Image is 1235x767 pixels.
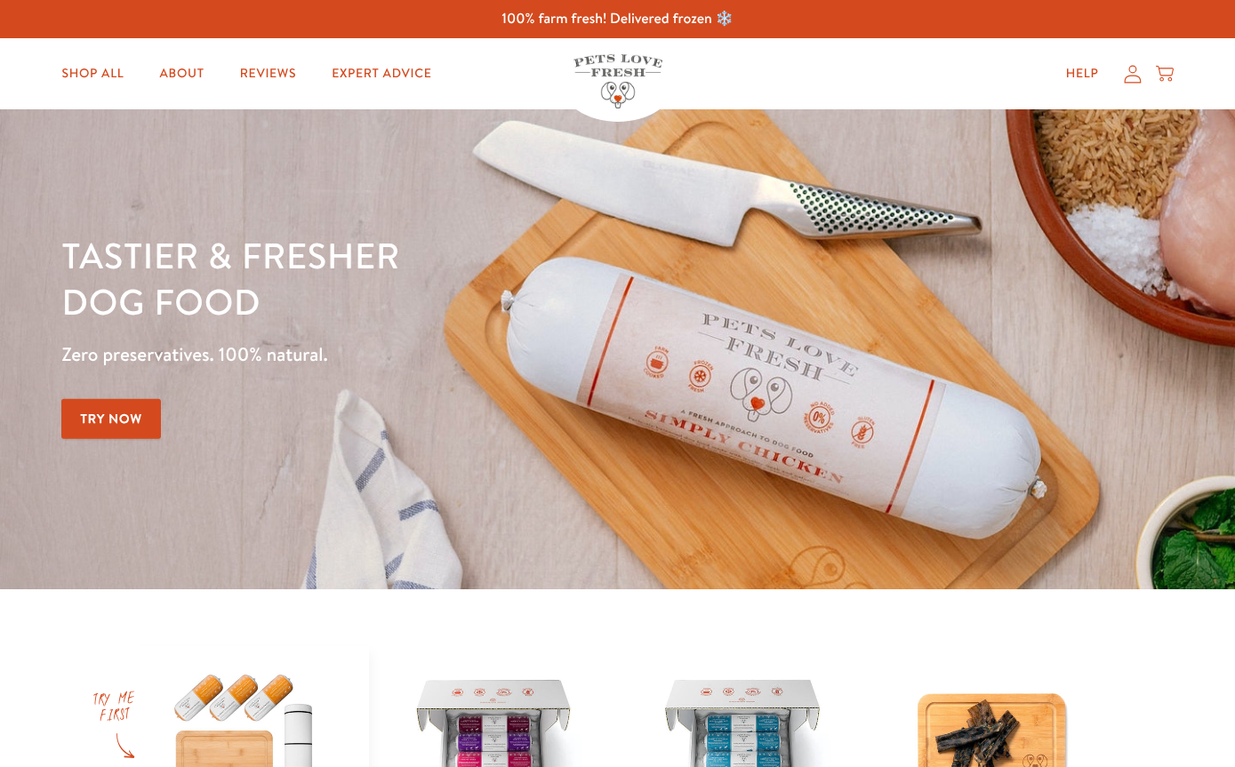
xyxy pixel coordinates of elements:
p: Zero preservatives. 100% natural. [61,339,802,371]
a: Reviews [226,56,310,92]
a: Help [1052,56,1113,92]
a: Try Now [61,399,161,439]
a: About [146,56,219,92]
a: Expert Advice [317,56,445,92]
h1: Tastier & fresher dog food [61,232,802,324]
img: Pets Love Fresh [573,54,662,108]
a: Shop All [47,56,138,92]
